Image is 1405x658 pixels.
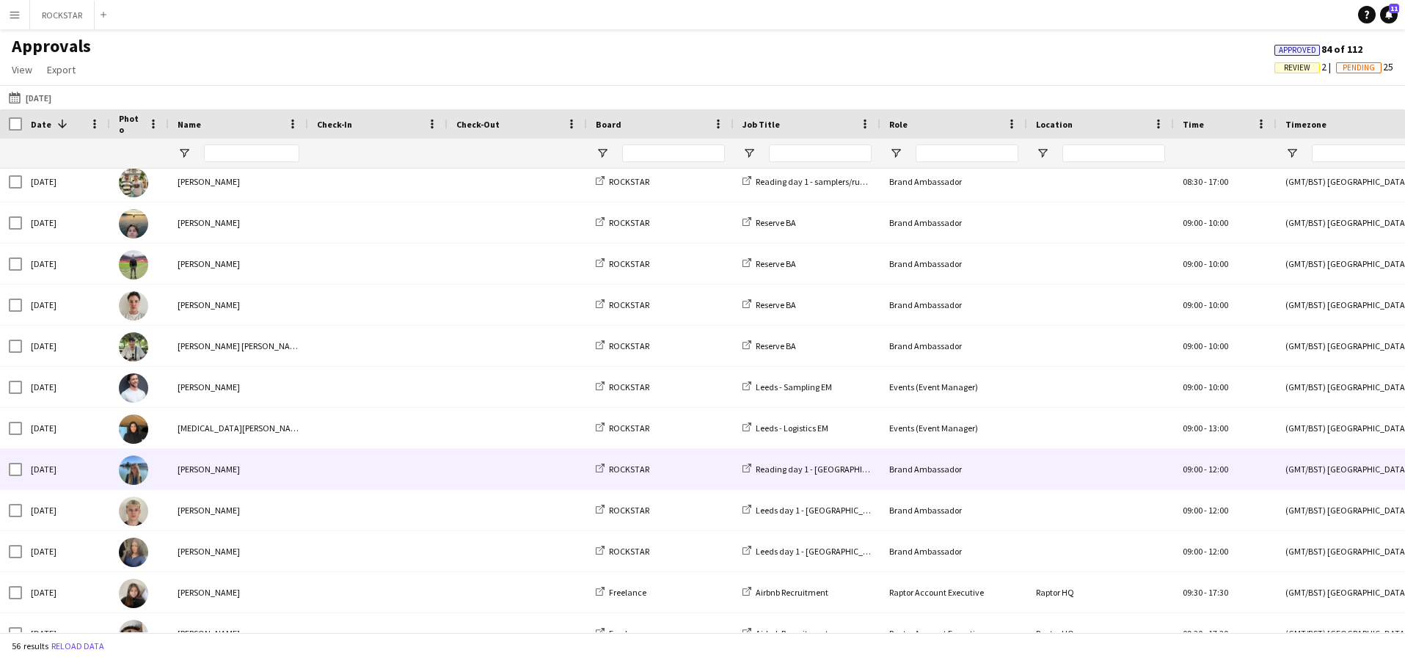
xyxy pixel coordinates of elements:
div: [PERSON_NAME] [169,367,308,407]
div: [DATE] [22,613,110,654]
div: [PERSON_NAME] [169,531,308,571]
span: - [1204,381,1207,392]
span: Check-In [317,119,352,130]
span: ROCKSTAR [609,176,649,187]
span: ROCKSTAR [609,381,649,392]
span: 09:00 [1183,340,1203,351]
div: [PERSON_NAME] [169,161,308,202]
span: Approved [1279,45,1316,55]
a: ROCKSTAR [596,546,649,557]
span: ROCKSTAR [609,217,649,228]
span: 10:00 [1208,258,1228,269]
span: - [1204,258,1207,269]
img: Alicia Condie [119,456,148,485]
span: - [1204,505,1207,516]
div: [DATE] [22,244,110,284]
a: ROCKSTAR [596,423,649,434]
div: [DATE] [22,449,110,489]
div: Brand Ambassador [880,161,1027,202]
a: ROCKSTAR [596,258,649,269]
div: [PERSON_NAME] [169,572,308,613]
a: Leeds day 1 - [GEOGRAPHIC_DATA] [742,505,886,516]
span: - [1204,217,1207,228]
span: 09:00 [1183,258,1203,269]
span: Export [47,63,76,76]
button: Open Filter Menu [742,147,756,160]
a: ROCKSTAR [596,505,649,516]
span: Location [1036,119,1073,130]
span: 12:00 [1208,505,1228,516]
span: Airbnb Recruitment [756,587,828,598]
input: Job Title Filter Input [769,145,872,162]
span: 12:00 [1208,464,1228,475]
span: 09:00 [1183,546,1203,557]
span: ROCKSTAR [609,340,649,351]
a: View [6,60,38,79]
div: Brand Ambassador [880,244,1027,284]
a: Reserve BA [742,299,796,310]
div: Brand Ambassador [880,531,1027,571]
a: 11 [1380,6,1398,23]
div: [PERSON_NAME] [169,244,308,284]
span: Leeds - Sampling EM [756,381,832,392]
div: Raptor Account Executive [880,572,1027,613]
img: William Domaille [119,168,148,197]
span: - [1204,464,1207,475]
img: Marley D’cruz [119,332,148,362]
span: 09:00 [1183,423,1203,434]
span: 10:00 [1208,340,1228,351]
a: ROCKSTAR [596,299,649,310]
span: - [1204,628,1207,639]
input: Name Filter Input [204,145,299,162]
span: ROCKSTAR [609,464,649,475]
img: Carmen Bird [119,291,148,321]
span: - [1204,340,1207,351]
span: Leeds - Logistics EM [756,423,828,434]
span: Reserve BA [756,299,796,310]
span: 11 [1389,4,1399,13]
span: Time [1183,119,1204,130]
span: ROCKSTAR [609,546,649,557]
span: 10:00 [1208,217,1228,228]
span: 10:00 [1208,381,1228,392]
span: Review [1284,63,1310,73]
div: Brand Ambassador [880,490,1027,530]
span: 09:30 [1183,628,1203,639]
div: [PERSON_NAME] [169,285,308,325]
span: 17:00 [1208,176,1228,187]
div: Raptor HQ [1027,572,1174,613]
div: [DATE] [22,531,110,571]
span: - [1204,546,1207,557]
span: 17:30 [1208,628,1228,639]
div: [DATE] [22,326,110,366]
a: Reading day 1 - [GEOGRAPHIC_DATA] [742,464,895,475]
input: Role Filter Input [916,145,1018,162]
span: Airbnb Recruitment [756,628,828,639]
span: 09:00 [1183,381,1203,392]
span: 12:00 [1208,546,1228,557]
div: Raptor Account Executive [880,613,1027,654]
a: ROCKSTAR [596,340,649,351]
button: Open Filter Menu [1036,147,1049,160]
button: Open Filter Menu [1285,147,1299,160]
img: Jonny Dopson [119,497,148,526]
a: Freelance [596,587,646,598]
span: 09:00 [1183,505,1203,516]
div: [DATE] [22,572,110,613]
span: Reading day 1 - samplers/runners [756,176,881,187]
div: [DATE] [22,367,110,407]
span: 13:00 [1208,423,1228,434]
span: 09:00 [1183,299,1203,310]
div: [MEDICAL_DATA][PERSON_NAME] [169,408,308,448]
a: Reading day 1 - samplers/runners [742,176,881,187]
div: Brand Ambassador [880,326,1027,366]
span: Freelance [609,628,646,639]
div: [DATE] [22,161,110,202]
a: ROCKSTAR [596,464,649,475]
div: [DATE] [22,202,110,243]
a: Leeds - Sampling EM [742,381,832,392]
img: Yasmin Niksaz [119,414,148,444]
span: Reading day 1 - [GEOGRAPHIC_DATA] [756,464,895,475]
input: Location Filter Input [1062,145,1165,162]
div: Brand Ambassador [880,285,1027,325]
